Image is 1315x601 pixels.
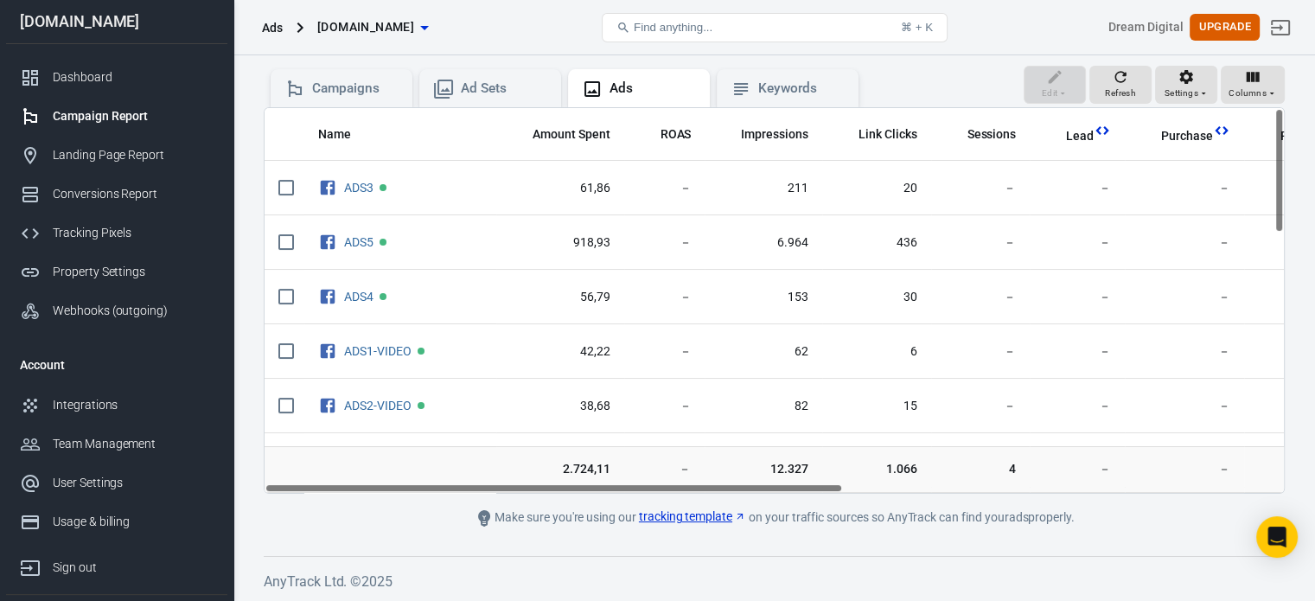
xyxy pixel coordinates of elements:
span: ROAS [661,126,692,144]
a: Webhooks (outgoing) [6,291,227,330]
span: The total return on ad spend [661,124,692,144]
div: Sign out [53,559,214,577]
div: Keywords [758,80,845,98]
span: Name [318,126,373,144]
span: － [1044,234,1111,252]
div: Campaign Report [53,107,214,125]
span: bdcnews.site [317,16,414,38]
div: Account id: 3Y0cixK8 [1108,18,1183,36]
span: 4 [945,461,1017,478]
span: The estimated total amount of money you've spent on your campaign, ad set or ad during its schedule. [533,124,610,144]
span: Name [318,126,351,144]
div: Conversions Report [53,185,214,203]
span: Link Clicks [859,126,917,144]
span: 56,79 [510,289,610,306]
div: Landing Page Report [53,146,214,164]
svg: Facebook Ads [318,341,337,361]
div: Property Settings [53,263,214,281]
button: [DOMAIN_NAME] [310,11,435,43]
a: ADS3 [344,181,373,195]
a: Sign out [6,541,227,587]
a: Usage & billing [6,502,227,541]
button: Settings [1155,66,1217,104]
div: Tracking Pixels [53,224,214,242]
span: － [638,398,692,415]
span: 42,22 [510,343,610,361]
span: － [945,289,1017,306]
span: 153 [718,289,808,306]
span: － [638,234,692,252]
a: ADS4 [344,290,373,304]
span: － [1044,180,1111,197]
span: 6.964 [718,234,808,252]
button: Refresh [1089,66,1152,104]
div: Webhooks (outgoing) [53,302,214,320]
a: Dashboard [6,58,227,97]
a: Campaign Report [6,97,227,136]
span: Refresh [1105,86,1136,101]
div: Ads [610,80,696,98]
div: Usage & billing [53,513,214,531]
span: Settings [1165,86,1198,101]
a: tracking template [639,508,746,526]
span: － [1044,461,1111,478]
button: Columns [1221,66,1285,104]
span: － [1139,234,1230,252]
span: 38,68 [510,398,610,415]
span: Active [380,293,386,300]
span: The number of times your ads were on screen. [718,124,808,144]
span: － [1139,398,1230,415]
a: ADS1-VIDEO [344,344,412,358]
span: Lead [1066,128,1094,145]
div: Campaigns [312,80,399,98]
svg: Facebook Ads [318,232,337,253]
span: 1.066 [836,461,917,478]
li: Account [6,344,227,386]
div: User Settings [53,474,214,492]
svg: Facebook Ads [318,177,337,198]
svg: Facebook Ads [318,395,337,416]
span: 20 [836,180,917,197]
div: Dashboard [53,68,214,86]
span: － [638,461,692,478]
span: 6 [836,343,917,361]
span: 918,93 [510,234,610,252]
span: 12.327 [718,461,808,478]
span: － [1139,461,1230,478]
span: Active [380,239,386,246]
span: － [638,343,692,361]
a: Team Management [6,425,227,464]
span: Active [418,402,425,409]
a: Tracking Pixels [6,214,227,253]
span: － [1139,289,1230,306]
svg: This column is calculated from AnyTrack real-time data [1094,122,1111,139]
span: － [945,343,1017,361]
span: － [1139,343,1230,361]
div: scrollable content [265,108,1284,493]
div: Make sure you're using our on your traffic sources so AnyTrack can find your ads properly. [386,508,1164,528]
span: 15 [836,398,917,415]
a: Property Settings [6,253,227,291]
span: ADS1-VIDEO [344,345,414,357]
a: Integrations [6,386,227,425]
a: Conversions Report [6,175,227,214]
span: 30 [836,289,917,306]
span: － [1044,343,1111,361]
span: The number of times your ads were on screen. [741,124,808,144]
div: [DOMAIN_NAME] [6,14,227,29]
button: Find anything...⌘ + K [602,13,948,42]
span: ADS5 [344,236,376,248]
span: Active [418,348,425,355]
span: ADS2-VIDEO [344,400,414,412]
div: Ads [262,19,283,36]
button: Upgrade [1190,14,1260,41]
div: Ad Sets [461,80,547,98]
span: － [945,398,1017,415]
div: Team Management [53,435,214,453]
span: － [1044,398,1111,415]
span: ADS3 [344,182,376,194]
span: 436 [836,234,917,252]
span: Sessions [945,126,1017,144]
span: 2.724,11 [510,461,610,478]
span: Find anything... [634,21,712,34]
